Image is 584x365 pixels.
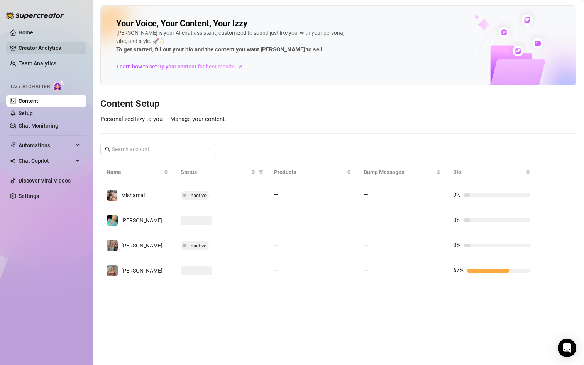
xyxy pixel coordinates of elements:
[181,168,249,176] span: Status
[100,98,576,110] h3: Content Setup
[19,60,56,67] a: Team Analytics
[456,6,576,85] img: ai-chatter-content-library-cLFOSyPT.png
[121,217,163,223] span: [PERSON_NAME]
[364,168,435,176] span: Bump Messages
[364,242,368,249] span: —
[259,170,263,174] span: filter
[19,42,80,54] a: Creator Analytics
[116,46,324,53] strong: To get started, fill out your bio and the content you want [PERSON_NAME] to sell.
[447,162,537,183] th: Bio
[274,217,279,223] span: —
[274,267,279,274] span: —
[257,166,265,178] span: filter
[174,162,268,183] th: Status
[364,191,368,198] span: —
[100,116,226,123] span: Personalized Izzy to you — Manage your content.
[19,139,73,152] span: Automations
[558,339,576,357] div: Open Intercom Messenger
[121,268,163,274] span: [PERSON_NAME]
[19,29,33,36] a: Home
[364,217,368,223] span: —
[116,60,249,73] a: Learn how to set up your content for best results
[357,162,447,183] th: Bump Messages
[53,80,65,91] img: AI Chatter
[107,215,118,226] img: Emily
[274,242,279,249] span: —
[453,191,460,198] span: 0%
[107,240,118,251] img: Laura
[268,162,357,183] th: Products
[121,192,145,198] span: Mishamai
[107,190,118,201] img: Mishamai
[364,267,368,274] span: —
[453,267,464,274] span: 67%
[189,243,207,249] span: Inactive
[274,168,345,176] span: Products
[107,168,162,176] span: Name
[274,191,279,198] span: —
[10,142,16,148] span: thunderbolt
[19,177,71,184] a: Discover Viral Videos
[237,63,244,70] span: arrow-right
[19,98,38,104] a: Content
[6,12,64,19] img: logo-BBDzfeDw.svg
[453,168,524,176] span: Bio
[10,158,15,164] img: Chat Copilot
[11,83,50,90] span: Izzy AI Chatter
[112,145,205,154] input: Search account
[100,162,174,183] th: Name
[19,110,33,116] a: Setup
[19,193,39,199] a: Settings
[453,242,460,249] span: 0%
[453,217,460,223] span: 0%
[116,18,247,29] h2: Your Voice, Your Content, Your Izzy
[121,242,163,249] span: [PERSON_NAME]
[189,193,207,198] span: Inactive
[105,147,110,152] span: search
[19,123,58,129] a: Chat Monitoring
[117,62,235,71] span: Learn how to set up your content for best results
[107,265,118,276] img: Laura
[116,29,348,55] div: [PERSON_NAME] is your AI chat assistant, customized to sound just like you, with your persona, vi...
[19,155,73,167] span: Chat Copilot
